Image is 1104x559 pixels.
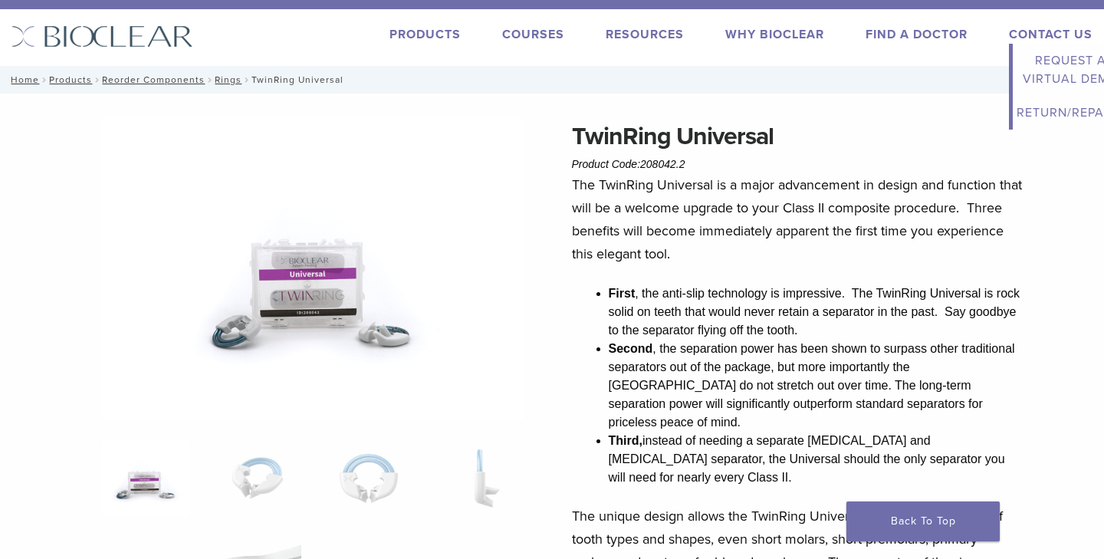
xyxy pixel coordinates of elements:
[725,27,824,42] a: Why Bioclear
[389,27,461,42] a: Products
[609,432,1023,487] li: instead of needing a separate [MEDICAL_DATA] and [MEDICAL_DATA] separator, the Universal should t...
[215,74,242,85] a: Rings
[606,27,684,42] a: Resources
[436,440,524,517] img: TwinRing Universal - Image 4
[866,27,968,42] a: Find A Doctor
[640,158,685,170] span: 208042.2
[609,434,642,447] strong: Third,
[846,501,1000,541] a: Back To Top
[6,74,39,85] a: Home
[572,173,1023,265] p: The TwinRing Universal is a major advancement in design and function that will be a welcome upgra...
[609,287,636,300] strong: First
[102,118,525,420] img: 208042.2
[242,76,251,84] span: /
[609,342,653,355] strong: Second
[49,74,92,85] a: Products
[92,76,102,84] span: /
[1009,27,1092,42] a: Contact Us
[609,340,1023,432] li: , the separation power has been shown to surpass other traditional separators out of the package,...
[609,284,1023,340] li: , the anti-slip technology is impressive. The TwinRing Universal is rock solid on teeth that woul...
[572,158,685,170] span: Product Code:
[324,440,412,517] img: TwinRing Universal - Image 3
[102,74,205,85] a: Reorder Components
[102,440,190,517] img: 208042.2-324x324.png
[39,76,49,84] span: /
[502,27,564,42] a: Courses
[11,25,193,48] img: Bioclear
[213,440,301,517] img: TwinRing Universal - Image 2
[572,118,1023,155] h1: TwinRing Universal
[205,76,215,84] span: /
